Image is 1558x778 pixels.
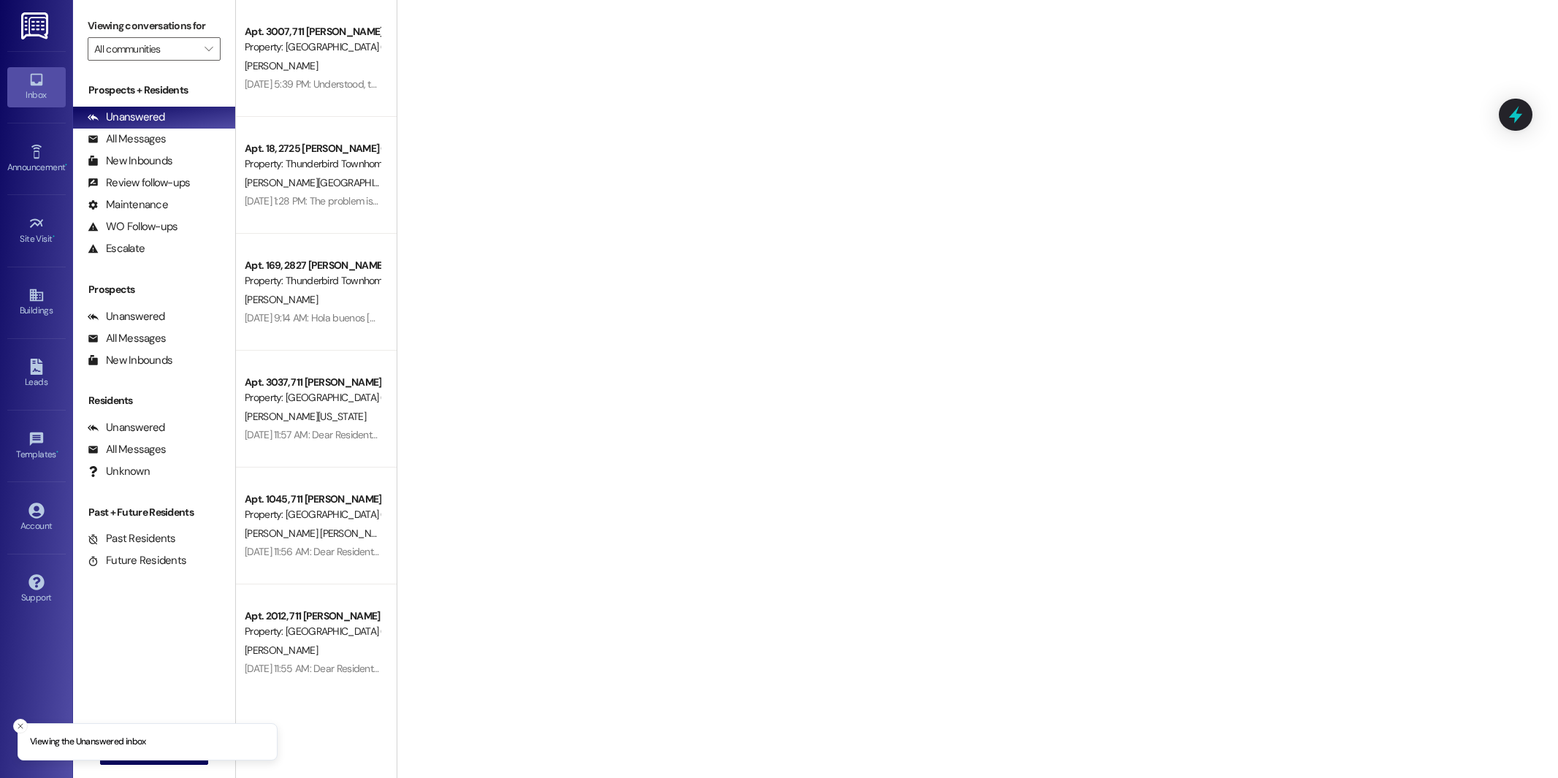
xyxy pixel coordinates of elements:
div: [DATE] 5:39 PM: Understood, thanks [245,77,396,91]
div: Apt. 3037, 711 [PERSON_NAME] E [245,375,380,390]
span: [PERSON_NAME] [PERSON_NAME] [245,527,397,540]
a: Leads [7,354,66,394]
div: Unanswered [88,420,165,435]
span: [PERSON_NAME] [245,644,318,657]
div: Maintenance [88,197,168,213]
div: Residents [73,393,235,408]
i:  [205,43,213,55]
div: Review follow-ups [88,175,190,191]
img: ResiDesk Logo [21,12,51,39]
div: Property: [GEOGRAPHIC_DATA] (4027) [245,624,380,639]
div: Property: [GEOGRAPHIC_DATA] (4027) [245,39,380,55]
div: WO Follow-ups [88,219,177,234]
div: Apt. 18, 2725 [PERSON_NAME] C [245,141,380,156]
div: Past Residents [88,531,176,546]
div: Property: [GEOGRAPHIC_DATA] (4027) [245,507,380,522]
a: Support [7,570,66,609]
div: [DATE] 1:28 PM: The problem is I do not have my sons [DATE] my custody does not begin until [DATE... [245,194,1442,207]
div: Apt. 169, 2827 [PERSON_NAME] [245,258,380,273]
div: All Messages [88,442,166,457]
label: Viewing conversations for [88,15,221,37]
button: Close toast [13,719,28,733]
div: All Messages [88,331,166,346]
span: [PERSON_NAME][GEOGRAPHIC_DATA] [245,176,415,189]
div: Unanswered [88,309,165,324]
a: Site Visit • [7,211,66,251]
div: New Inbounds [88,353,172,368]
div: Apt. 3007, 711 [PERSON_NAME] A [245,24,380,39]
a: Inbox [7,67,66,107]
div: All Messages [88,131,166,147]
div: New Inbounds [88,153,172,169]
div: Apt. 1045, 711 [PERSON_NAME] F [245,492,380,507]
div: Unknown [88,464,150,479]
span: • [56,447,58,457]
span: [PERSON_NAME] [245,59,318,72]
div: Escalate [88,241,145,256]
input: All communities [94,37,197,61]
a: Account [7,498,66,538]
div: Unanswered [88,110,165,125]
a: Templates • [7,427,66,466]
div: Prospects + Residents [73,83,235,98]
div: Prospects [73,282,235,297]
div: Property: Thunderbird Townhomes (4001) [245,273,380,289]
a: Buildings [7,283,66,322]
p: Viewing the Unanswered inbox [30,736,146,749]
span: • [53,232,55,242]
span: [PERSON_NAME] [245,293,318,306]
div: Apt. 2012, 711 [PERSON_NAME] B [245,609,380,624]
span: • [65,160,67,170]
div: Future Residents [88,553,186,568]
div: Past + Future Residents [73,505,235,520]
div: [DATE] 9:14 AM: Hola buenos [PERSON_NAME] perdón a qué hora habré la oficina [245,311,589,324]
span: [PERSON_NAME][US_STATE] [245,410,366,423]
div: Property: Thunderbird Townhomes (4001) [245,156,380,172]
div: Property: [GEOGRAPHIC_DATA] (4027) [245,390,380,405]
